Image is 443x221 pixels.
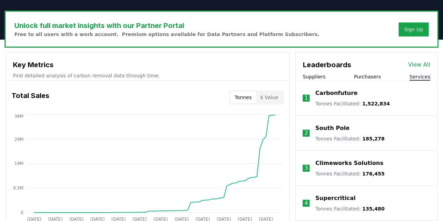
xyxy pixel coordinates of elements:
h3: Unlock full market insights with our Partner Portal [14,20,319,31]
button: Tonnes [230,92,256,103]
p: Find detailed analysis of carbon removal data through time. [13,72,282,79]
tspan: 9.5M [13,186,23,191]
span: 135,480 [362,206,385,212]
tspan: 38M [14,113,23,118]
p: 3 [304,164,308,172]
p: Tonnes Facilitated : [315,135,385,142]
p: Tonnes Facilitated : [315,100,390,107]
span: 1,522,834 [362,101,390,106]
button: Services [409,73,430,80]
a: Supercritical [315,194,355,202]
p: Tonnes Facilitated : [315,170,385,177]
span: 185,278 [362,136,385,141]
tspan: 19M [14,161,23,166]
button: Purchasers [354,73,381,80]
p: Free to all users with a work account. Premium options available for Data Partners and Platform S... [14,31,319,38]
h3: Key Metrics [13,60,282,70]
p: 4 [304,199,308,207]
a: Sign Up [404,26,423,33]
a: View All [408,61,430,69]
button: $ Value [256,92,283,103]
span: 176,455 [362,171,385,177]
p: 1 [304,94,308,102]
h3: Leaderboards [303,60,351,70]
a: Carbonfuture [315,89,357,97]
a: South Pole [315,124,349,132]
p: Tonnes Facilitated : [315,205,385,212]
a: Climeworks Solutions [315,159,383,167]
button: Suppliers [303,73,325,80]
h3: Total Sales [12,90,49,104]
tspan: 29M [14,137,23,141]
button: Sign Up [399,22,429,36]
p: 2 [304,129,308,137]
tspan: 0 [21,210,23,215]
